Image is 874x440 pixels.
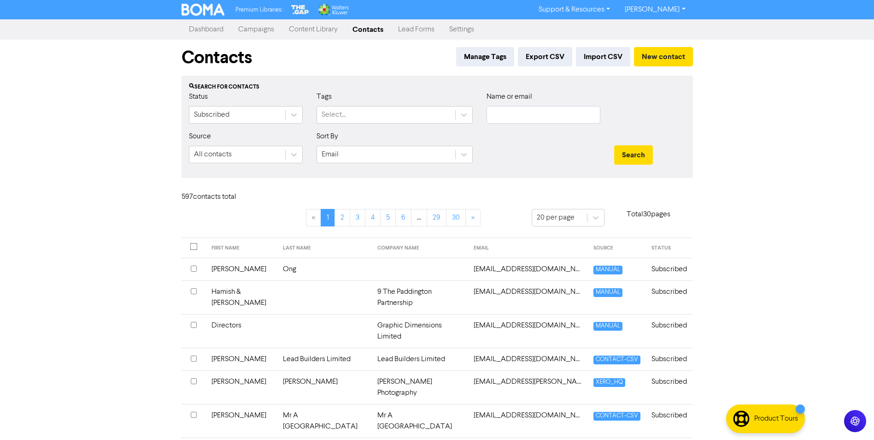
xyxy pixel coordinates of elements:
label: Status [189,91,208,102]
td: Mr A [GEOGRAPHIC_DATA] [372,404,468,438]
td: Ong [277,258,372,280]
td: Subscribed [646,370,692,404]
a: Page 3 [350,209,365,226]
a: Content Library [282,20,345,39]
th: FIRST NAME [206,238,277,258]
a: Contacts [345,20,391,39]
div: All contacts [194,149,232,160]
h6: 597 contact s total [182,193,255,202]
a: Page 2 [334,209,350,226]
span: XERO_HQ [593,378,625,387]
button: New contact [634,47,693,66]
button: Import CSV [576,47,630,66]
td: Mr A [GEOGRAPHIC_DATA] [277,404,372,438]
p: Total 30 pages [604,209,693,220]
td: Graphic Dimensions Limited [372,314,468,348]
img: Wolters Kluwer [317,4,349,16]
td: 9thepaddington@gmail.com [468,280,588,314]
th: SOURCE [588,238,646,258]
td: Subscribed [646,314,692,348]
button: Search [614,145,653,165]
label: Source [189,131,211,142]
td: [PERSON_NAME] [206,404,277,438]
td: accounts@leadbuilders.co.nz [468,348,588,370]
label: Tags [317,91,332,102]
span: MANUAL [593,322,622,331]
span: MANUAL [593,266,622,274]
a: Page 4 [365,209,381,226]
td: Directors [206,314,277,348]
th: EMAIL [468,238,588,258]
div: Select... [322,109,346,120]
td: adam_lancashire@hotmail.com [468,404,588,438]
a: Page 5 [380,209,396,226]
span: CONTACT-CSV [593,356,640,364]
div: 20 per page [537,212,575,223]
span: Premium Libraries: [235,7,282,13]
label: Name or email [487,91,532,102]
th: COMPANY NAME [372,238,468,258]
td: Subscribed [646,280,692,314]
td: [PERSON_NAME] [206,258,277,280]
span: CONTACT-CSV [593,412,640,421]
div: Subscribed [194,109,229,120]
a: Settings [442,20,481,39]
td: Hamish & [PERSON_NAME] [206,280,277,314]
a: [PERSON_NAME] [617,2,692,17]
td: 88.jacob@gmail.com [468,258,588,280]
td: 9 The Paddington Partnership [372,280,468,314]
img: The Gap [290,4,310,16]
td: Subscribed [646,404,692,438]
div: Search for contacts [189,83,686,91]
td: Lead Builders Limited [372,348,468,370]
td: Lead Builders Limited [277,348,372,370]
div: Email [322,149,339,160]
a: Campaigns [231,20,282,39]
a: Page 29 [427,209,446,226]
img: BOMA Logo [182,4,225,16]
td: [PERSON_NAME] [206,348,277,370]
td: accounts@woolf.co.nz [468,370,588,404]
td: [PERSON_NAME] [206,370,277,404]
a: Support & Resources [531,2,617,17]
button: Export CSV [518,47,572,66]
a: Page 1 is your current page [321,209,335,226]
td: [PERSON_NAME] Photography [372,370,468,404]
h1: Contacts [182,47,252,68]
label: Sort By [317,131,338,142]
a: » [465,209,481,226]
iframe: Chat Widget [828,396,874,440]
a: Page 6 [395,209,411,226]
a: Dashboard [182,20,231,39]
td: [PERSON_NAME] [277,370,372,404]
td: Subscribed [646,258,692,280]
td: accounts@gdl.co.nz [468,314,588,348]
a: Page 30 [446,209,466,226]
a: Lead Forms [391,20,442,39]
td: Subscribed [646,348,692,370]
th: LAST NAME [277,238,372,258]
button: Manage Tags [456,47,514,66]
th: STATUS [646,238,692,258]
span: MANUAL [593,288,622,297]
